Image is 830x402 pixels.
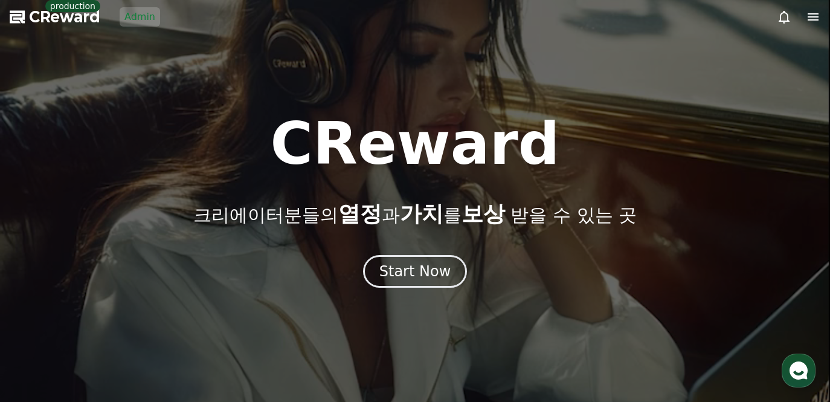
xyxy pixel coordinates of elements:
span: 열정 [338,201,382,226]
a: Admin [120,7,160,27]
button: Start Now [363,255,468,288]
div: Start Now [379,262,451,281]
h1: CReward [270,115,559,173]
span: 보상 [462,201,505,226]
span: CReward [29,7,100,27]
span: 가치 [400,201,443,226]
p: 크리에이터분들의 과 를 받을 수 있는 곳 [193,202,637,226]
a: Start Now [363,267,468,279]
a: CReward [10,7,100,27]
